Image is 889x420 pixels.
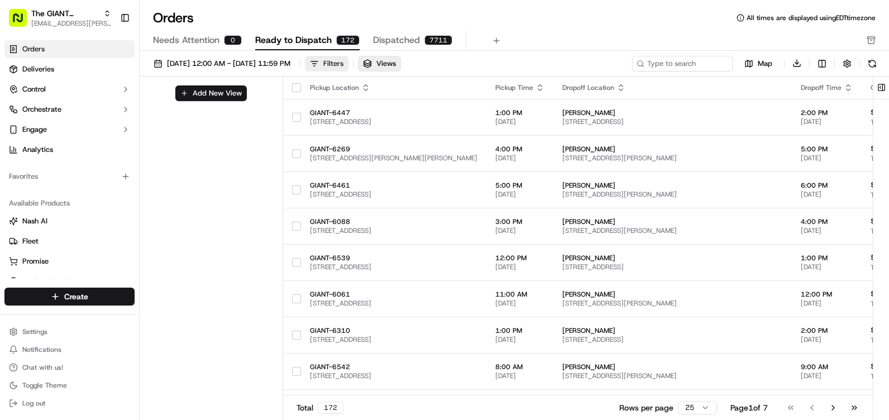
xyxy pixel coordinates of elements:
[758,59,772,69] span: Map
[22,381,67,390] span: Toggle Theme
[318,402,343,414] div: 172
[4,232,135,250] button: Fleet
[562,154,783,163] span: [STREET_ADDRESS][PERSON_NAME]
[310,226,477,235] span: [STREET_ADDRESS]
[22,256,49,266] span: Promise
[11,45,203,63] p: Welcome 👋
[22,236,39,246] span: Fleet
[4,212,135,230] button: Nash AI
[22,162,85,173] span: Knowledge Base
[801,83,853,92] div: Dropoff Time
[562,108,783,117] span: [PERSON_NAME]
[619,402,673,413] p: Rows per page
[4,121,135,139] button: Engage
[11,163,20,172] div: 📗
[22,104,61,114] span: Orchestrate
[495,117,544,126] span: [DATE]
[90,157,184,178] a: 💻API Documentation
[376,59,396,69] span: Views
[38,118,141,127] div: We're available if you need us!
[11,11,34,34] img: Nash
[22,399,45,408] span: Log out
[310,362,477,371] span: GIANT-6542
[358,56,401,71] button: Views
[495,154,544,163] span: [DATE]
[801,371,853,380] span: [DATE]
[737,57,780,70] button: Map
[495,108,544,117] span: 1:00 PM
[22,345,61,354] span: Notifications
[190,110,203,123] button: Start new chat
[495,254,544,262] span: 12:00 PM
[310,181,477,190] span: GIANT-6461
[153,34,219,47] span: Needs Attention
[31,19,111,28] button: [EMAIL_ADDRESS][PERSON_NAME][DOMAIN_NAME]
[562,226,783,235] span: [STREET_ADDRESS][PERSON_NAME]
[4,378,135,393] button: Toggle Theme
[864,56,880,71] button: Refresh
[94,163,103,172] div: 💻
[11,107,31,127] img: 1736555255976-a54dd68f-1ca7-489b-9aae-adbdc363a1c4
[562,117,783,126] span: [STREET_ADDRESS]
[310,254,477,262] span: GIANT-6539
[632,56,733,71] input: Type to search
[562,217,783,226] span: [PERSON_NAME]
[336,35,360,45] div: 172
[310,83,477,92] div: Pickup Location
[9,256,130,266] a: Promise
[4,60,135,78] a: Deliveries
[224,35,242,45] div: 0
[801,299,853,308] span: [DATE]
[310,335,477,344] span: [STREET_ADDRESS]
[495,83,544,92] div: Pickup Time
[22,276,76,287] span: Product Catalog
[4,324,135,340] button: Settings
[562,145,783,154] span: [PERSON_NAME]
[495,371,544,380] span: [DATE]
[562,262,783,271] span: [STREET_ADDRESS]
[7,157,90,178] a: 📗Knowledge Base
[310,154,477,163] span: [STREET_ADDRESS][PERSON_NAME][PERSON_NAME]
[4,288,135,306] button: Create
[4,342,135,357] button: Notifications
[4,360,135,375] button: Chat with us!
[9,276,130,287] a: Product Catalog
[310,371,477,380] span: [STREET_ADDRESS]
[495,181,544,190] span: 5:00 PM
[801,181,853,190] span: 6:00 PM
[310,262,477,271] span: [STREET_ADDRESS]
[562,335,783,344] span: [STREET_ADDRESS]
[22,327,47,336] span: Settings
[22,145,53,155] span: Analytics
[4,395,135,411] button: Log out
[562,83,783,92] div: Dropoff Location
[4,273,135,290] button: Product Catalog
[305,56,348,71] button: Filters
[801,226,853,235] span: [DATE]
[297,402,343,414] div: Total
[495,190,544,199] span: [DATE]
[111,189,135,198] span: Pylon
[495,335,544,344] span: [DATE]
[801,262,853,271] span: [DATE]
[562,326,783,335] span: [PERSON_NAME]
[149,56,295,71] button: [DATE] 12:00 AM - [DATE] 11:59 PM
[495,217,544,226] span: 3:00 PM
[562,254,783,262] span: [PERSON_NAME]
[4,80,135,98] button: Control
[153,9,194,27] h1: Orders
[29,72,201,84] input: Got a question? Start typing here...
[167,59,290,69] span: [DATE] 12:00 AM - [DATE] 11:59 PM
[801,290,853,299] span: 12:00 PM
[255,34,332,47] span: Ready to Dispatch
[175,85,247,101] button: Add New View
[495,362,544,371] span: 8:00 AM
[310,145,477,154] span: GIANT-6269
[22,64,54,74] span: Deliveries
[495,145,544,154] span: 4:00 PM
[310,108,477,117] span: GIANT-6447
[801,117,853,126] span: [DATE]
[31,8,99,19] button: The GIANT Company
